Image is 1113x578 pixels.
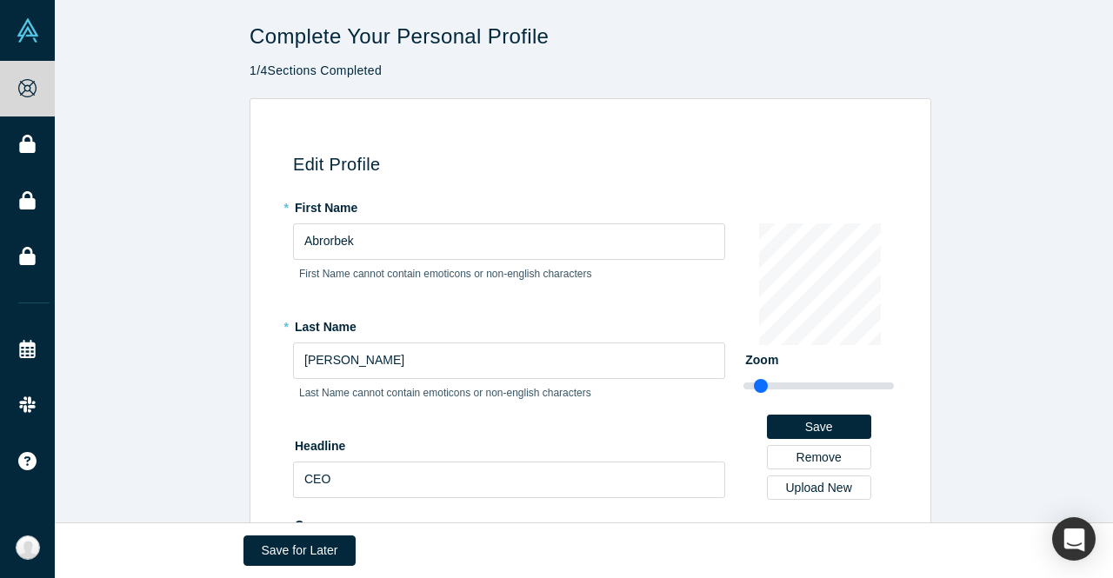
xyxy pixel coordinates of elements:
[293,431,725,455] label: Headline
[16,535,40,560] img: Abrorbek Sharipov's Account
[250,62,931,80] p: 1 / 4 Sections Completed
[293,462,725,498] input: Partner, CEO
[779,482,859,494] div: Upload New
[299,266,719,282] p: First Name cannot contain emoticons or non-english characters
[743,345,894,369] label: Zoom
[243,535,357,566] button: Save for Later
[767,445,871,469] button: Remove
[250,24,931,50] h1: Complete Your Personal Profile
[767,415,871,439] button: Save
[293,154,894,175] h3: Edit Profile
[293,510,725,535] label: Company
[299,385,719,401] p: Last Name cannot contain emoticons or non-english characters
[293,312,725,336] label: Last Name
[293,193,725,217] label: First Name
[16,18,40,43] img: Alchemist Vault Logo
